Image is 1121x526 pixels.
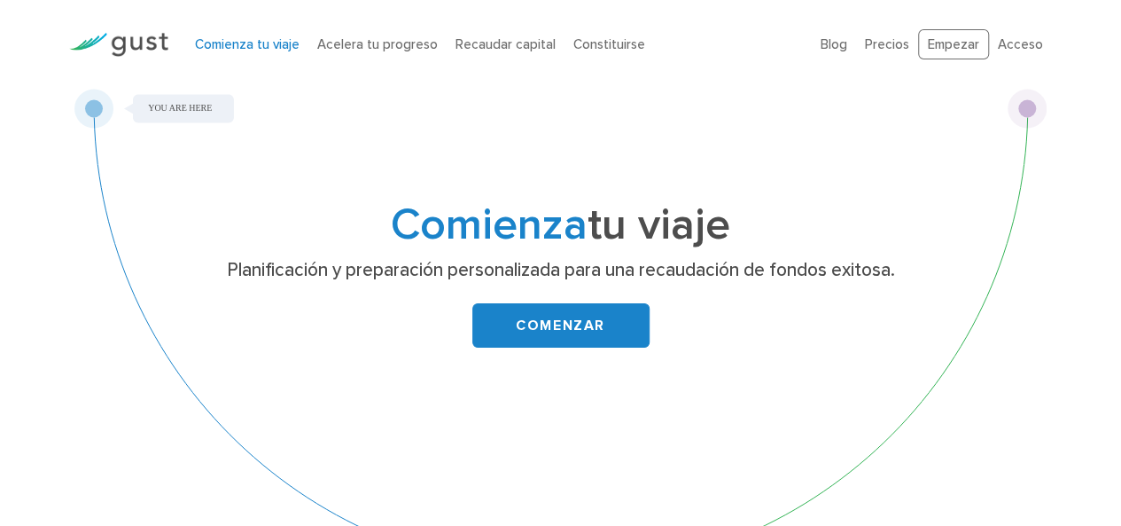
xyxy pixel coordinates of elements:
[918,29,989,60] a: Empezar
[455,36,556,52] a: Recaudar capital
[998,36,1043,52] a: Acceso
[573,36,645,52] a: Constituirse
[928,36,979,52] font: Empezar
[69,33,168,57] img: Logotipo de Gust
[195,36,300,52] a: Comienza tu viaje
[588,199,730,251] font: tu viaje
[227,259,895,281] font: Planificación y preparación personalizada para una recaudación de fondos exitosa.
[516,317,605,334] font: COMENZAR
[821,36,847,52] a: Blog
[865,36,909,52] a: Precios
[317,36,438,52] a: Acelera tu progreso
[472,303,650,348] a: COMENZAR
[391,199,588,251] font: Comienza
